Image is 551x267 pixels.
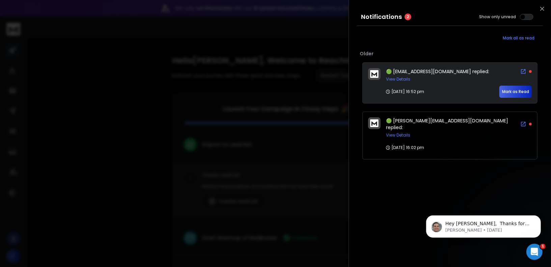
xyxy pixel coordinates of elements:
[386,117,508,131] span: 🟢 [PERSON_NAME][EMAIL_ADDRESS][DOMAIN_NAME] replied:
[479,14,516,20] label: Show only unread
[526,244,543,260] iframe: Intercom live chat
[360,50,540,57] p: Older
[386,89,424,94] p: [DATE] 16:52 pm
[416,201,551,249] iframe: Intercom notifications message
[503,35,534,41] span: Mark all as read
[386,132,410,138] button: View Details
[370,119,379,127] img: logo
[370,70,379,78] img: logo
[405,13,411,20] span: 2
[540,244,546,249] span: 1
[361,12,402,22] h3: Notifications
[386,145,424,150] p: [DATE] 16:02 pm
[494,31,543,45] button: Mark all as read
[386,68,489,75] span: 🟢 [EMAIL_ADDRESS][DOMAIN_NAME] replied:
[386,77,410,82] button: View Details
[499,86,532,98] button: Mark as Read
